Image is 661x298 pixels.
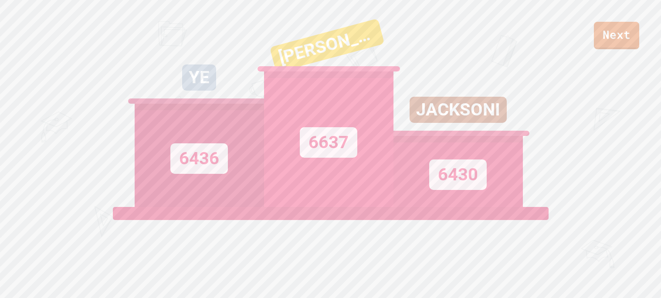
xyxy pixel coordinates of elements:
[269,18,384,72] div: [PERSON_NAME]
[182,64,216,91] div: YE
[594,22,639,49] a: Next
[300,127,357,158] div: 6637
[170,143,228,174] div: 6436
[429,159,487,190] div: 6430
[410,97,507,123] div: JACKSONI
